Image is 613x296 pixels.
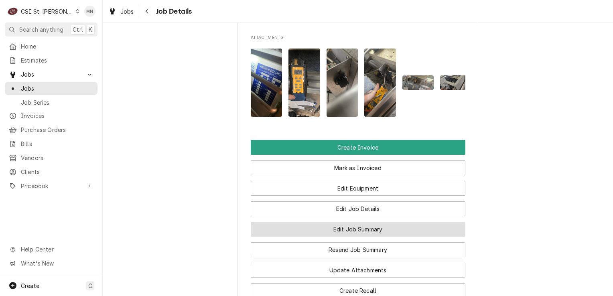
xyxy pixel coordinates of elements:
img: CCwv2OuRymStflFIcz1o [402,75,434,90]
span: Clients [21,168,93,176]
span: Create [21,282,39,289]
a: Go to What's New [5,257,97,270]
a: Go to Help Center [5,243,97,256]
a: Home [5,40,97,53]
div: Button Group Row [251,155,465,175]
div: Button Group Row [251,257,465,278]
div: Button Group Row [251,216,465,237]
div: Button Group Row [251,175,465,196]
button: Create Invoice [251,140,465,155]
a: Bills [5,137,97,150]
a: Vendors [5,151,97,164]
button: Search anythingCtrlK [5,22,97,36]
div: Attachments [251,34,465,123]
span: Home [21,42,93,51]
span: Search anything [19,25,63,34]
a: Estimates [5,54,97,67]
span: K [89,25,92,34]
a: Go to Pricebook [5,179,97,193]
img: UoJKe8oSOC3xBrtYLILw [288,49,320,117]
span: Pricebook [21,182,81,190]
img: 03TAOJHIQ1WM5eIJBhOL [364,49,396,117]
a: Go to Jobs [5,68,97,81]
div: Button Group Row [251,196,465,216]
div: C [7,6,18,17]
button: Edit Equipment [251,181,465,196]
span: Invoices [21,112,93,120]
span: Attachments [251,34,465,41]
span: Jobs [21,84,93,93]
span: Estimates [21,56,93,65]
img: 25P1WowBT3WynAgNBUr0 [251,49,282,117]
a: Purchase Orders [5,123,97,136]
a: Jobs [5,82,97,95]
button: Resend Job Summary [251,242,465,257]
button: Edit Job Summary [251,222,465,237]
a: Clients [5,165,97,178]
span: Purchase Orders [21,126,93,134]
div: CSI St. [PERSON_NAME] [21,7,73,16]
span: Ctrl [73,25,83,34]
div: CSI St. Louis's Avatar [7,6,18,17]
span: Help Center [21,245,93,253]
button: Navigate back [141,5,154,18]
div: Button Group Row [251,140,465,155]
div: MN [84,6,95,17]
span: Job Series [21,98,93,107]
button: Edit Job Details [251,201,465,216]
div: Button Group Row [251,237,465,257]
div: Melissa Nehls's Avatar [84,6,95,17]
button: Update Attachments [251,263,465,278]
span: What's New [21,259,93,268]
button: Mark as Invoiced [251,160,465,175]
span: Attachments [251,42,465,123]
span: Jobs [21,70,81,79]
span: C [88,282,92,290]
a: Job Series [5,96,97,109]
span: Bills [21,140,93,148]
img: SwYosfDHQH2qoF5oJ1Pk [327,49,358,117]
a: Jobs [105,5,137,18]
img: WwfGVjVtS1iPs7q8jETE [440,75,472,90]
span: Jobs [120,7,134,16]
a: Invoices [5,109,97,122]
span: Job Details [154,6,192,17]
span: Vendors [21,154,93,162]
